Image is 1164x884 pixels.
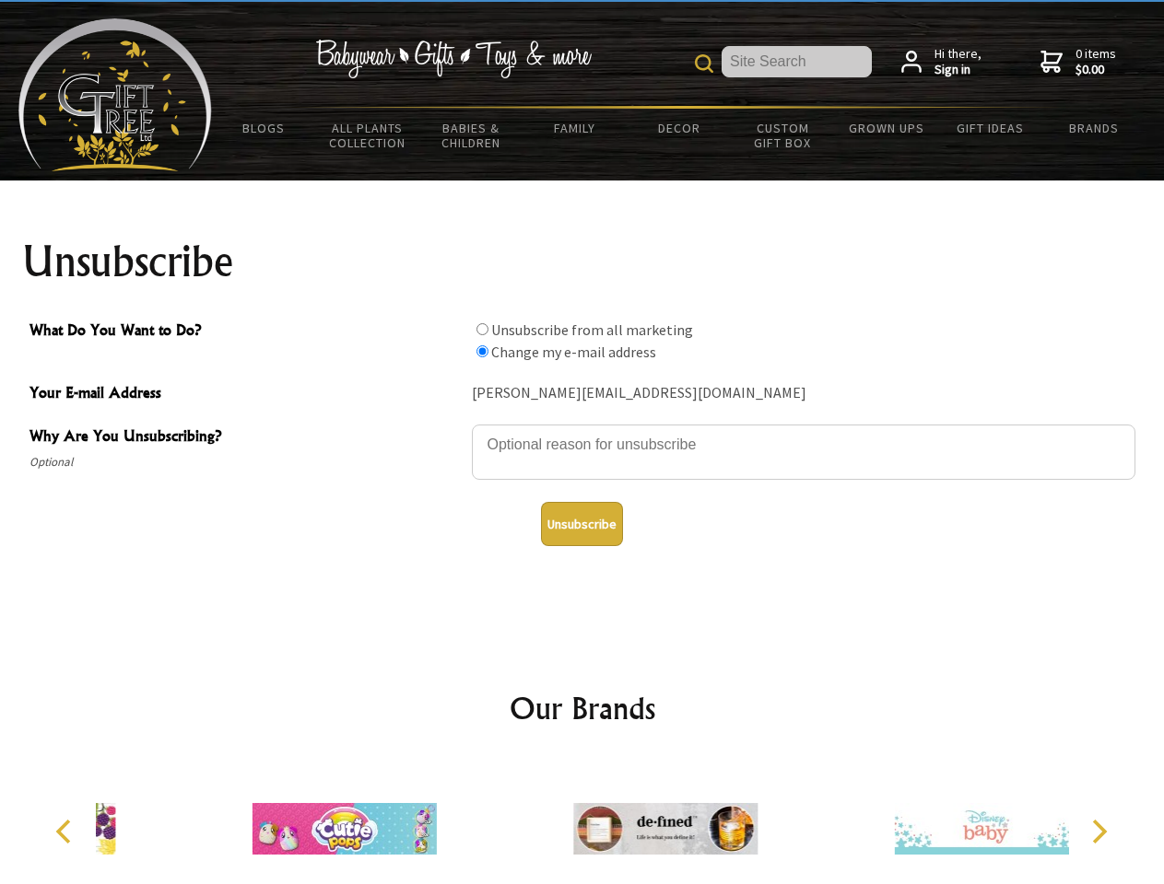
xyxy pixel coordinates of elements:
[1076,45,1116,78] span: 0 items
[935,46,982,78] span: Hi there,
[541,502,623,546] button: Unsubscribe
[419,109,523,162] a: Babies & Children
[22,239,1143,284] h1: Unsubscribe
[476,345,488,357] input: What Do You Want to Do?
[935,62,982,78] strong: Sign in
[18,18,212,171] img: Babyware - Gifts - Toys and more...
[901,46,982,78] a: Hi there,Sign in
[29,451,463,473] span: Optional
[731,109,835,162] a: Custom Gift Box
[29,381,463,408] span: Your E-mail Address
[29,319,463,345] span: What Do You Want to Do?
[29,425,463,451] span: Why Are You Unsubscribing?
[523,109,628,147] a: Family
[1076,62,1116,78] strong: $0.00
[316,109,420,162] a: All Plants Collection
[834,109,938,147] a: Grown Ups
[491,320,693,339] label: Unsubscribe from all marketing
[491,343,656,361] label: Change my e-mail address
[627,109,731,147] a: Decor
[472,425,1135,480] textarea: Why Are You Unsubscribing?
[695,54,713,73] img: product search
[212,109,316,147] a: BLOGS
[315,40,592,78] img: Babywear - Gifts - Toys & more
[1041,46,1116,78] a: 0 items$0.00
[476,323,488,335] input: What Do You Want to Do?
[472,379,1135,408] div: [PERSON_NAME][EMAIL_ADDRESS][DOMAIN_NAME]
[1042,109,1146,147] a: Brands
[938,109,1042,147] a: Gift Ideas
[722,46,872,77] input: Site Search
[1078,811,1119,852] button: Next
[46,811,87,852] button: Previous
[37,686,1128,730] h2: Our Brands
